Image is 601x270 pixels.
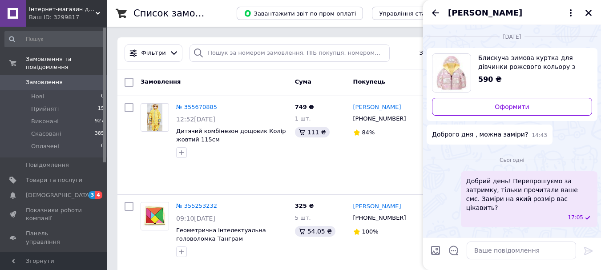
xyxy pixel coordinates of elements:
[31,117,59,125] span: Виконані
[176,202,217,209] a: № 355253232
[295,78,311,85] span: Cума
[353,78,386,85] span: Покупець
[295,127,330,137] div: 111 ₴
[362,129,375,136] span: 84%
[4,31,105,47] input: Пошук
[95,191,102,199] span: 4
[176,227,266,250] a: Геометрична інтелектуальна головоломка Танграм Різнокольорова
[141,202,169,230] a: Фото товару
[353,103,401,112] a: [PERSON_NAME]
[244,9,356,17] span: Завантажити звіт по пром-оплаті
[26,78,63,86] span: Замовлення
[295,214,311,221] span: 5 шт.
[95,130,104,138] span: 385
[448,7,522,19] span: [PERSON_NAME]
[432,54,471,92] img: 3857672515_w640_h640_blestyaschaya-zimnyaya-kurtka.jpg
[353,214,406,221] span: [PHONE_NUMBER]
[295,202,314,209] span: 325 ₴
[141,49,166,57] span: Фільтри
[432,53,592,93] a: Переглянути товар
[295,226,335,237] div: 54.05 ₴
[31,93,44,101] span: Нові
[568,214,583,222] span: 17:05 12.08.2025
[478,75,502,84] span: 590 ₴
[141,103,169,132] a: Фото товару
[496,157,528,164] span: Сьогодні
[31,105,59,113] span: Прийняті
[141,202,169,230] img: Фото товару
[372,7,454,20] button: Управління статусами
[430,8,441,18] button: Назад
[295,115,311,122] span: 1 шт.
[141,78,181,85] span: Замовлення
[101,93,104,101] span: 0
[419,49,480,57] span: Збережені фільтри:
[101,142,104,150] span: 0
[583,8,594,18] button: Закрити
[478,53,585,71] span: Блискуча зимова куртка для дівчинки рожевого кольору з мишкою 100см
[432,130,528,139] span: Доброго дня , можна заміри?
[353,202,401,211] a: [PERSON_NAME]
[237,7,363,20] button: Завантажити звіт по пром-оплаті
[432,98,592,116] a: Оформити
[26,176,82,184] span: Товари та послуги
[190,44,389,62] input: Пошук за номером замовлення, ПІБ покупця, номером телефону, Email, номером накладної
[448,7,576,19] button: [PERSON_NAME]
[29,13,107,21] div: Ваш ID: 3299817
[29,5,96,13] span: Інтернет-магазин дитячих товарів
[427,155,597,164] div: 12.08.2025
[176,215,215,222] span: 09:10[DATE]
[26,206,82,222] span: Показники роботи компанії
[26,55,107,71] span: Замовлення та повідомлення
[176,128,286,143] a: Дитячий комбінезон дощовик Колір жовтий 115см
[295,104,314,110] span: 749 ₴
[31,130,61,138] span: Скасовані
[147,104,162,131] img: Фото товару
[26,230,82,246] span: Панель управління
[26,161,69,169] span: Повідомлення
[176,104,217,110] a: № 355670885
[98,105,104,113] span: 15
[500,33,525,41] span: [DATE]
[532,132,547,139] span: 14:43 09.08.2025
[31,142,59,150] span: Оплачені
[95,117,104,125] span: 927
[176,116,215,123] span: 12:52[DATE]
[26,191,92,199] span: [DEMOGRAPHIC_DATA]
[466,177,592,212] span: Добрий день! Перепрошуємо за затримку, тільки прочитали ваше смс. Заміри на який розмір вас цікав...
[427,32,597,41] div: 09.08.2025
[89,191,96,199] span: 3
[379,10,447,17] span: Управління статусами
[448,245,460,256] button: Відкрити шаблони відповідей
[133,8,224,19] h1: Список замовлень
[362,228,379,235] span: 100%
[353,115,406,122] span: [PHONE_NUMBER]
